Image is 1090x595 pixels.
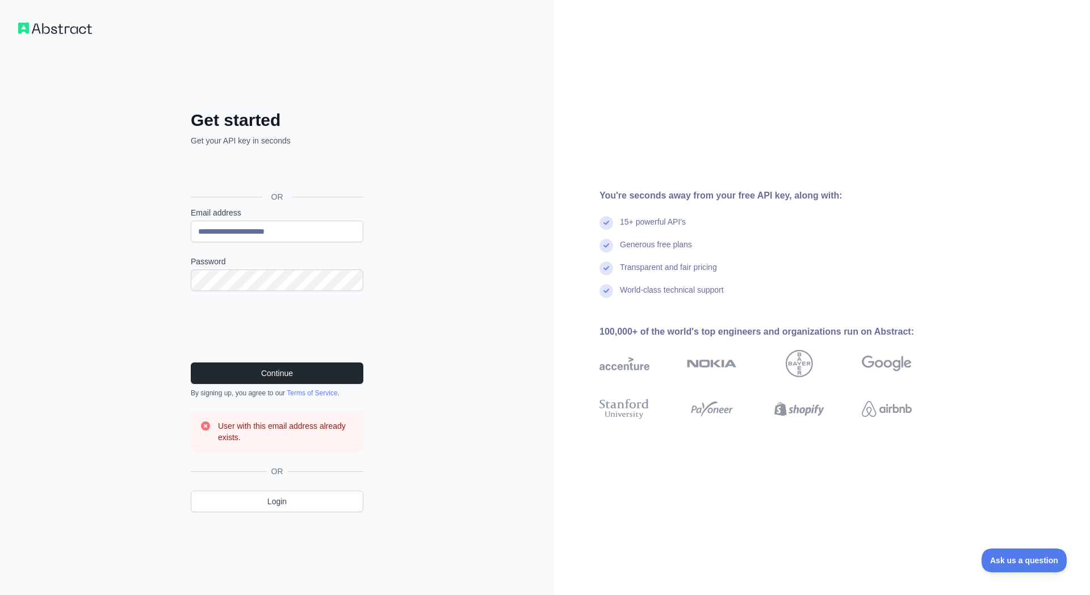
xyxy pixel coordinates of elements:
div: You're seconds away from your free API key, along with: [599,189,948,202]
label: Email address [191,207,363,218]
img: bayer [786,350,813,377]
div: World-class technical support [620,284,724,307]
img: airbnb [862,396,912,421]
img: google [862,350,912,377]
img: check mark [599,261,613,275]
iframe: Sign in with Google Button [185,159,367,184]
a: Terms of Service [287,389,337,397]
img: shopify [774,396,824,421]
label: Password [191,256,363,267]
img: nokia [687,350,737,377]
div: By signing up, you agree to our . [191,389,363,398]
iframe: reCAPTCHA [191,305,363,349]
img: stanford university [599,396,649,421]
img: check mark [599,284,613,298]
div: 15+ powerful API's [620,216,686,239]
img: accenture [599,350,649,377]
img: check mark [599,239,613,252]
a: Login [191,491,363,512]
img: payoneer [687,396,737,421]
h2: Get started [191,110,363,130]
span: OR [267,466,288,477]
iframe: Toggle Customer Support [982,548,1067,572]
div: Generous free plans [620,239,692,261]
img: check mark [599,216,613,230]
div: 100,000+ of the world's top engineers and organizations run on Abstract: [599,325,948,339]
button: Continue [191,362,363,384]
img: Workflow [18,23,92,34]
span: OR [262,191,292,202]
div: Transparent and fair pricing [620,261,717,284]
h3: User with this email address already exists. [218,420,354,443]
p: Get your API key in seconds [191,135,363,146]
